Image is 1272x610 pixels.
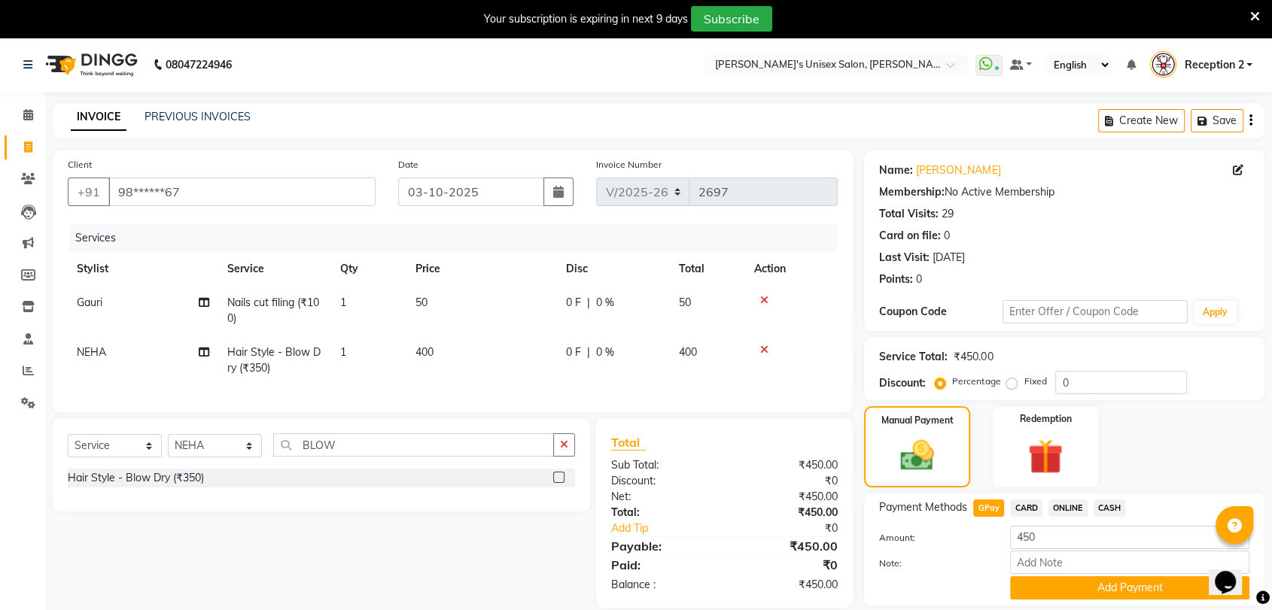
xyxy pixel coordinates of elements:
[679,296,691,309] span: 50
[600,505,725,520] div: Total:
[484,11,688,27] div: Your subscription is expiring in next 9 days
[1098,109,1185,132] button: Create New
[557,252,670,286] th: Disc
[725,457,850,473] div: ₹450.00
[108,178,376,206] input: Search by Name/Mobile/Email/Code
[879,228,941,244] div: Card on file:
[566,295,581,311] span: 0 F
[566,344,581,360] span: 0 F
[879,304,1003,320] div: Coupon Code
[596,295,614,311] span: 0 %
[1194,301,1237,323] button: Apply
[879,250,930,266] div: Last Visit:
[600,457,725,473] div: Sub Total:
[670,252,745,286] th: Total
[600,489,725,505] div: Net:
[1184,57,1243,73] span: Reception 2
[71,104,126,131] a: INVOICE
[1024,375,1046,388] label: Fixed
[879,184,945,200] div: Membership:
[587,295,590,311] span: |
[725,537,850,555] div: ₹450.00
[331,252,406,286] th: Qty
[916,162,1000,178] a: [PERSON_NAME]
[879,272,913,287] div: Points:
[879,375,926,391] div: Discount:
[600,577,725,593] div: Balance :
[725,505,850,520] div: ₹450.00
[415,296,428,309] span: 50
[77,296,102,309] span: Gauri
[1010,576,1249,599] button: Add Payment
[890,436,944,475] img: _cash.svg
[745,252,838,286] th: Action
[68,470,204,486] div: Hair Style - Blow Dry (₹350)
[77,345,106,359] span: NEHA
[600,537,725,555] div: Payable:
[691,6,772,32] button: Subscribe
[600,520,745,536] a: Add Tip
[1003,300,1188,323] input: Enter Offer / Coupon Code
[868,531,999,545] label: Amount:
[166,44,232,86] b: 08047224946
[952,375,1000,388] label: Percentage
[879,499,967,515] span: Payment Methods
[611,435,646,451] span: Total
[68,178,110,206] button: +91
[916,272,922,287] div: 0
[679,345,697,359] span: 400
[1010,499,1042,517] span: CARD
[942,206,954,222] div: 29
[868,557,999,570] label: Note:
[725,556,850,574] div: ₹0
[69,224,849,252] div: Services
[725,473,850,489] div: ₹0
[1191,109,1243,132] button: Save
[1048,499,1088,517] span: ONLINE
[973,499,1004,517] span: GPay
[38,44,142,86] img: logo
[596,344,614,360] span: 0 %
[227,345,321,375] span: Hair Style - Blow Dry (₹350)
[415,345,434,359] span: 400
[145,110,251,123] a: PREVIOUS INVOICES
[340,296,346,309] span: 1
[954,349,993,365] div: ₹450.00
[879,349,948,365] div: Service Total:
[879,206,939,222] div: Total Visits:
[340,345,346,359] span: 1
[1209,550,1257,595] iframe: chat widget
[596,158,662,171] label: Invoice Number
[1010,526,1249,549] input: Amount
[1094,499,1126,517] span: CASH
[881,414,954,427] label: Manual Payment
[218,252,331,286] th: Service
[1017,435,1073,478] img: _gift.svg
[1150,51,1176,77] img: Reception 2
[68,252,218,286] th: Stylist
[944,228,950,244] div: 0
[879,184,1249,200] div: No Active Membership
[879,162,913,178] div: Name:
[587,344,590,360] span: |
[725,489,850,505] div: ₹450.00
[406,252,557,286] th: Price
[398,158,418,171] label: Date
[933,250,965,266] div: [DATE]
[227,296,319,325] span: Nails cut filing (₹100)
[725,577,850,593] div: ₹450.00
[1019,412,1071,426] label: Redemption
[600,473,725,489] div: Discount:
[273,433,554,457] input: Search or Scan
[745,520,849,536] div: ₹0
[68,158,92,171] label: Client
[600,556,725,574] div: Paid:
[1010,551,1249,574] input: Add Note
